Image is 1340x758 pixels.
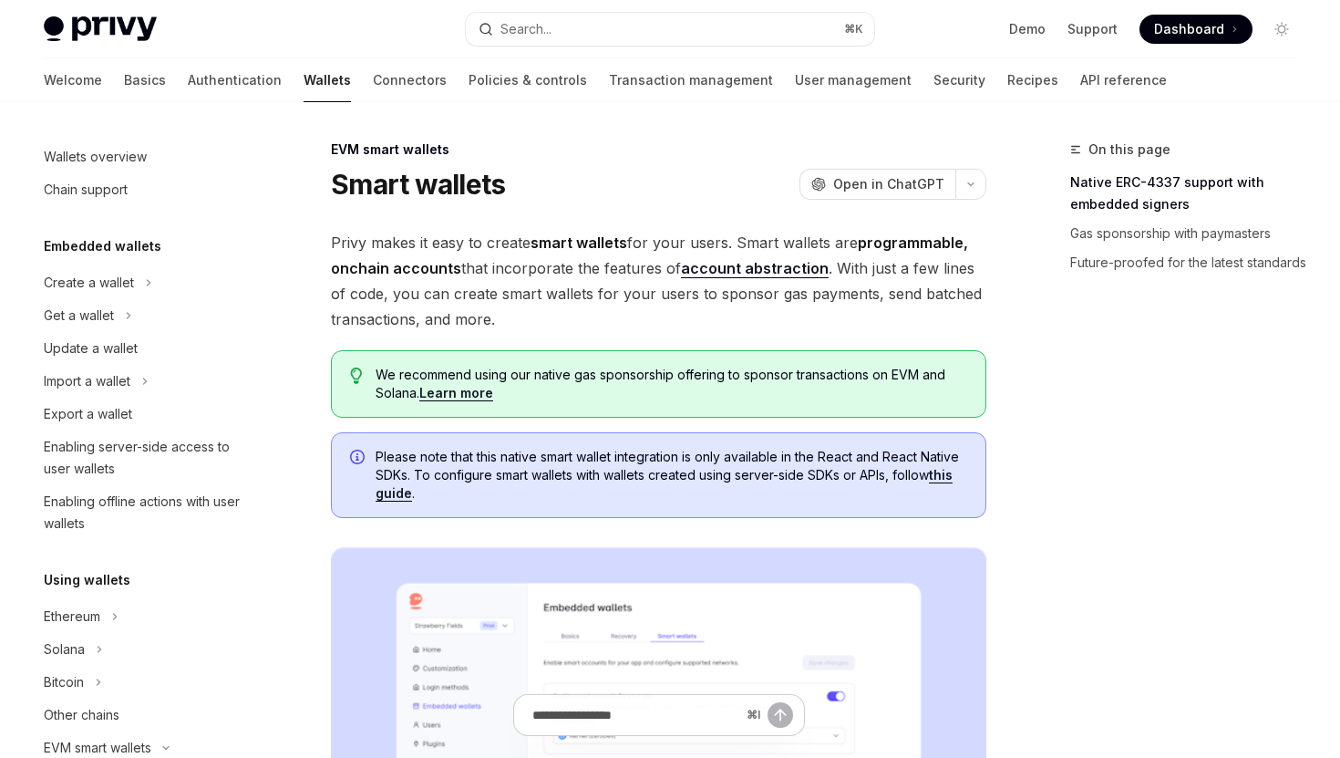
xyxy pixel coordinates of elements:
[1007,58,1058,102] a: Recipes
[44,704,119,726] div: Other chains
[29,173,263,206] a: Chain support
[29,666,263,699] button: Toggle Bitcoin section
[795,58,912,102] a: User management
[933,58,985,102] a: Security
[44,606,100,628] div: Ethereum
[29,600,263,633] button: Toggle Ethereum section
[609,58,773,102] a: Transaction management
[44,235,161,257] h5: Embedded wallets
[29,266,263,299] button: Toggle Create a wallet section
[29,485,263,540] a: Enabling offline actions with user wallets
[331,140,986,159] div: EVM smart wallets
[1070,168,1311,219] a: Native ERC-4337 support with embedded signers
[350,450,368,468] svg: Info
[29,332,263,365] a: Update a wallet
[124,58,166,102] a: Basics
[29,431,263,485] a: Enabling server-side access to user wallets
[44,671,84,693] div: Bitcoin
[833,175,944,193] span: Open in ChatGPT
[44,403,132,425] div: Export a wallet
[1154,20,1224,38] span: Dashboard
[1080,58,1167,102] a: API reference
[466,13,873,46] button: Open search
[681,259,829,278] a: account abstraction
[44,58,102,102] a: Welcome
[29,699,263,732] a: Other chains
[532,695,739,735] input: Ask a question...
[1009,20,1046,38] a: Demo
[768,702,793,728] button: Send message
[331,168,505,201] h1: Smart wallets
[799,169,955,200] button: Open in ChatGPT
[44,491,252,535] div: Enabling offline actions with user wallets
[350,368,363,384] svg: Tip
[44,569,130,591] h5: Using wallets
[469,58,587,102] a: Policies & controls
[29,398,263,431] a: Export a wallet
[531,234,627,252] strong: smart wallets
[29,365,263,398] button: Toggle Import a wallet section
[500,18,551,40] div: Search...
[1067,20,1118,38] a: Support
[844,22,863,36] span: ⌘ K
[188,58,282,102] a: Authentication
[44,146,147,168] div: Wallets overview
[373,58,447,102] a: Connectors
[1139,15,1252,44] a: Dashboard
[44,639,85,660] div: Solana
[44,179,128,201] div: Chain support
[419,385,493,401] a: Learn more
[1070,219,1311,248] a: Gas sponsorship with paymasters
[29,299,263,332] button: Toggle Get a wallet section
[44,305,114,327] div: Get a wallet
[44,337,138,359] div: Update a wallet
[44,436,252,480] div: Enabling server-side access to user wallets
[331,230,986,332] span: Privy makes it easy to create for your users. Smart wallets are that incorporate the features of ...
[29,633,263,666] button: Toggle Solana section
[1070,248,1311,277] a: Future-proofed for the latest standards
[376,366,967,402] span: We recommend using our native gas sponsorship offering to sponsor transactions on EVM and Solana.
[304,58,351,102] a: Wallets
[376,448,967,503] span: Please note that this native smart wallet integration is only available in the React and React Na...
[44,16,157,42] img: light logo
[29,140,263,173] a: Wallets overview
[44,272,134,294] div: Create a wallet
[1088,139,1170,161] span: On this page
[1267,15,1296,44] button: Toggle dark mode
[44,370,130,392] div: Import a wallet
